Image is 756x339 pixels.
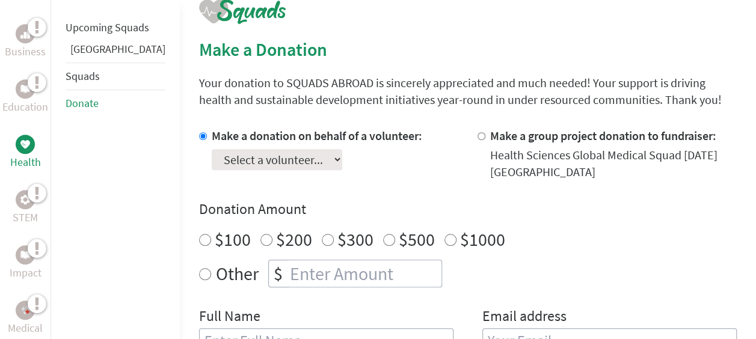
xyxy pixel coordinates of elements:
label: Other [216,260,259,287]
a: MedicalMedical [8,301,43,337]
img: Business [20,29,30,38]
label: $1000 [460,228,505,251]
a: [GEOGRAPHIC_DATA] [70,42,165,56]
label: $100 [215,228,251,251]
a: STEMSTEM [13,190,38,226]
p: Your donation to SQUADS ABROAD is sincerely appreciated and much needed! Your support is driving ... [199,75,737,108]
a: BusinessBusiness [5,24,46,60]
li: Upcoming Squads [66,14,165,41]
label: $200 [276,228,312,251]
label: $300 [337,228,373,251]
div: Health Sciences Global Medical Squad [DATE] [GEOGRAPHIC_DATA] [490,147,737,180]
li: Squads [66,63,165,90]
a: Donate [66,96,99,110]
img: Education [20,85,30,93]
label: $500 [399,228,435,251]
p: Health [10,154,41,171]
div: STEM [16,190,35,209]
img: Health [20,140,30,148]
label: Make a donation on behalf of a volunteer: [212,128,422,143]
a: ImpactImpact [10,245,41,281]
div: Medical [16,301,35,320]
input: Enter Amount [287,260,441,287]
label: Make a group project donation to fundraiser: [490,128,716,143]
div: Business [16,24,35,43]
a: Upcoming Squads [66,20,149,34]
p: Business [5,43,46,60]
a: Squads [66,69,100,83]
img: Impact [20,251,30,259]
a: HealthHealth [10,135,41,171]
h2: Make a Donation [199,38,737,60]
label: Email address [482,307,567,328]
div: Health [16,135,35,154]
p: Impact [10,264,41,281]
img: Medical [20,305,30,315]
a: EducationEducation [2,79,48,115]
div: Education [16,79,35,99]
div: $ [269,260,287,287]
li: Panama [66,41,165,63]
p: STEM [13,209,38,226]
p: Education [2,99,48,115]
img: STEM [20,195,30,204]
h4: Donation Amount [199,200,737,219]
li: Donate [66,90,165,117]
div: Impact [16,245,35,264]
label: Full Name [199,307,260,328]
p: Medical [8,320,43,337]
